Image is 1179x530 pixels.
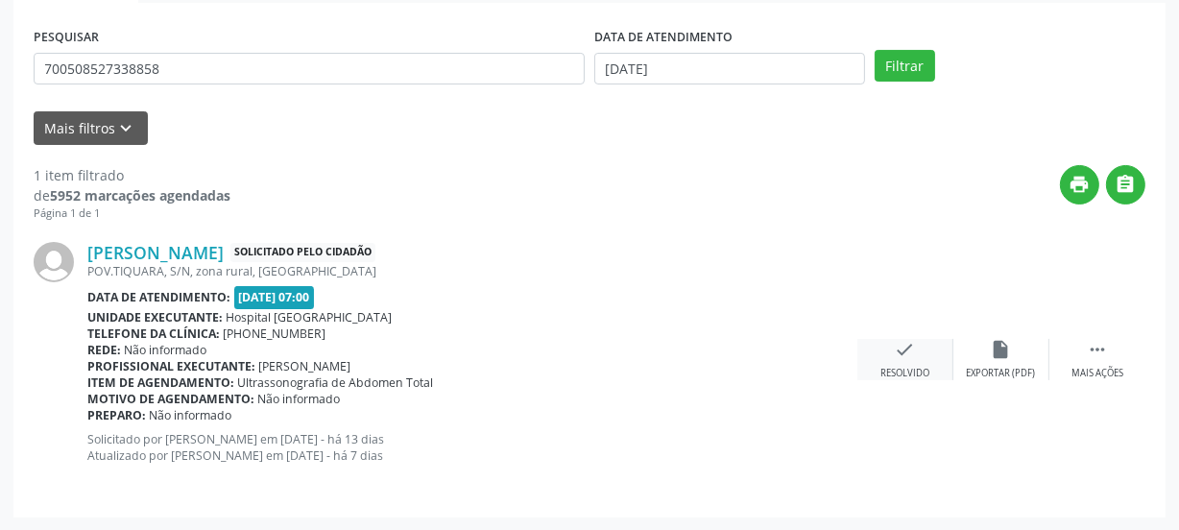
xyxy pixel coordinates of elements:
[34,242,74,282] img: img
[87,407,146,423] b: Preparo:
[594,23,733,53] label: DATA DE ATENDIMENTO
[87,342,121,358] b: Rede:
[125,342,207,358] span: Não informado
[87,431,857,464] p: Solicitado por [PERSON_NAME] em [DATE] - há 13 dias Atualizado por [PERSON_NAME] em [DATE] - há 7...
[87,391,254,407] b: Motivo de agendamento:
[227,309,393,325] span: Hospital [GEOGRAPHIC_DATA]
[895,339,916,360] i: check
[230,243,375,263] span: Solicitado pelo cidadão
[1071,367,1123,380] div: Mais ações
[258,391,341,407] span: Não informado
[34,185,230,205] div: de
[1106,165,1145,205] button: 
[259,358,351,374] span: [PERSON_NAME]
[34,53,585,85] input: Nome, CNS
[1116,174,1137,195] i: 
[87,309,223,325] b: Unidade executante:
[224,325,326,342] span: [PHONE_NUMBER]
[875,50,935,83] button: Filtrar
[87,289,230,305] b: Data de atendimento:
[116,118,137,139] i: keyboard_arrow_down
[87,374,234,391] b: Item de agendamento:
[234,286,315,308] span: [DATE] 07:00
[34,205,230,222] div: Página 1 de 1
[880,367,929,380] div: Resolvido
[34,23,99,53] label: PESQUISAR
[594,53,865,85] input: Selecione um intervalo
[34,111,148,145] button: Mais filtroskeyboard_arrow_down
[87,242,224,263] a: [PERSON_NAME]
[87,263,857,279] div: POV.TIQUARA, S/N, zona rural, [GEOGRAPHIC_DATA]
[150,407,232,423] span: Não informado
[991,339,1012,360] i: insert_drive_file
[87,325,220,342] b: Telefone da clínica:
[967,367,1036,380] div: Exportar (PDF)
[50,186,230,205] strong: 5952 marcações agendadas
[1070,174,1091,195] i: print
[238,374,434,391] span: Ultrassonografia de Abdomen Total
[1060,165,1099,205] button: print
[87,358,255,374] b: Profissional executante:
[1087,339,1108,360] i: 
[34,165,230,185] div: 1 item filtrado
